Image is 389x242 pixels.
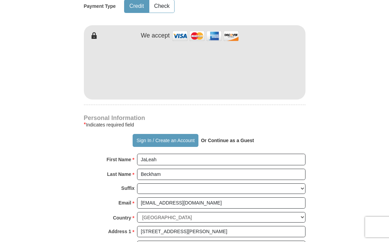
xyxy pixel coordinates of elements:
[141,32,170,40] h4: We accept
[171,29,240,43] img: credit cards accepted
[121,183,135,193] strong: Suffix
[201,138,254,143] strong: Or Continue as a Guest
[84,115,305,121] h4: Personal Information
[108,227,131,236] strong: Address 1
[107,155,131,164] strong: First Name
[119,198,131,208] strong: Email
[107,169,131,179] strong: Last Name
[133,134,198,147] button: Sign In / Create an Account
[84,121,305,129] div: Indicates required field
[84,3,116,9] h5: Payment Type
[113,213,131,223] strong: Country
